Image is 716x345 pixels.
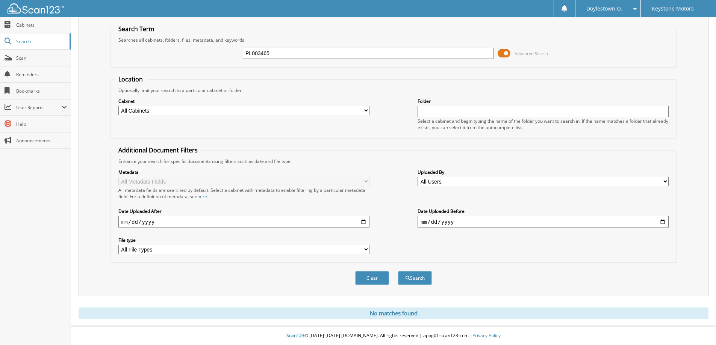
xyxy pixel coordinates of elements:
span: Doylestown O. [586,6,622,11]
div: © [DATE]-[DATE] [DOMAIN_NAME]. All rights reserved | appg01-scan123-com | [71,327,716,345]
span: Bookmarks [16,88,67,94]
label: Date Uploaded After [118,208,369,214]
input: end [418,216,669,228]
span: Search [16,38,66,45]
a: Privacy Policy [472,332,501,339]
span: User Reports [16,104,62,111]
span: Advanced Search [515,51,548,56]
iframe: Chat Widget [678,309,716,345]
label: Metadata [118,169,369,175]
img: scan123-logo-white.svg [8,3,64,14]
div: Optionally limit your search to a particular cabinet or folder [115,87,672,93]
button: Search [398,271,432,285]
button: Clear [355,271,389,285]
legend: Location [115,75,147,83]
label: File type [118,237,369,243]
a: here [197,193,207,200]
span: Cabinets [16,22,67,28]
legend: Additional Document Filters [115,146,201,154]
legend: Search Term [115,25,158,33]
label: Folder [418,98,669,104]
div: Searches all cabinets, folders, files, metadata, and keywords [115,37,672,43]
div: Select a cabinet and begin typing the name of the folder you want to search in. If the name match... [418,118,669,131]
span: Announcements [16,137,67,144]
div: No matches found [79,307,708,319]
div: Enhance your search for specific documents using filters such as date and file type. [115,158,672,164]
span: Scan123 [286,332,304,339]
span: Reminders [16,71,67,78]
div: All metadata fields are searched by default. Select a cabinet with metadata to enable filtering b... [118,187,369,200]
span: Keystone Motors [652,6,694,11]
label: Date Uploaded Before [418,208,669,214]
label: Uploaded By [418,169,669,175]
span: Help [16,121,67,127]
label: Cabinet [118,98,369,104]
input: start [118,216,369,228]
span: Scan [16,55,67,61]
